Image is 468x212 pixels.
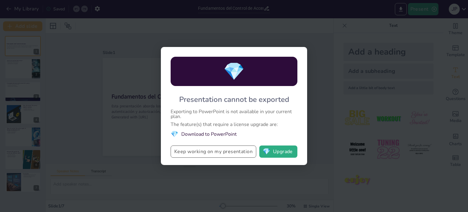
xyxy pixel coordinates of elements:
[259,146,297,158] button: diamondUpgrade
[179,95,289,104] div: Presentation cannot be exported
[171,122,297,127] div: The feature(s) that require a license upgrade are:
[223,60,245,83] span: diamond
[263,149,270,155] span: diamond
[171,146,256,158] button: Keep working on my presentation
[171,130,178,138] span: diamond
[171,109,297,119] div: Exporting to PowerPoint is not available in your current plan.
[171,130,297,138] li: Download to PowerPoint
